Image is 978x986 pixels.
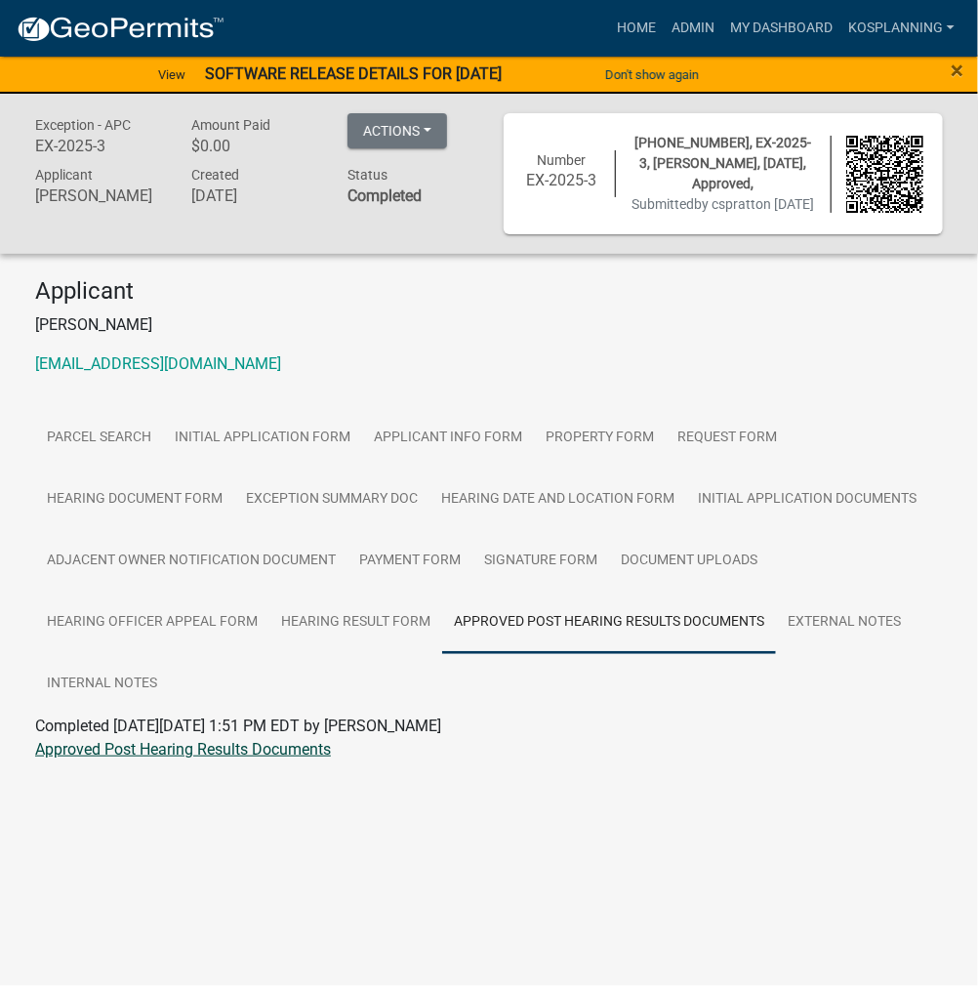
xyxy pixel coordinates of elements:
[35,313,943,337] p: [PERSON_NAME]
[35,740,331,759] a: Approved Post Hearing Results Documents
[609,10,664,47] a: Home
[776,592,913,654] a: External Notes
[664,10,722,47] a: Admin
[35,354,281,373] a: [EMAIL_ADDRESS][DOMAIN_NAME]
[538,152,587,168] span: Number
[846,136,923,213] img: QR code
[35,277,943,306] h4: Applicant
[35,186,162,205] h6: [PERSON_NAME]
[472,530,609,593] a: Signature Form
[429,469,686,531] a: Hearing Date and Location Form
[951,59,963,82] button: Close
[347,530,472,593] a: Payment Form
[347,186,422,205] strong: Completed
[362,407,534,470] a: Applicant Info Form
[347,167,387,183] span: Status
[191,186,318,205] h6: [DATE]
[35,653,169,716] a: Internal Notes
[442,592,776,654] a: Approved Post Hearing Results Documents
[951,57,963,84] span: ×
[205,64,502,83] strong: SOFTWARE RELEASE DETAILS FOR [DATE]
[695,196,756,212] span: by cspratt
[35,167,93,183] span: Applicant
[534,407,666,470] a: Property Form
[191,137,318,155] h6: $0.00
[840,10,962,47] a: kosplanning
[35,530,347,593] a: Adjacent Owner Notification Document
[609,530,769,593] a: Document Uploads
[523,171,600,189] h6: EX-2025-3
[686,469,928,531] a: Initial Application Documents
[234,469,429,531] a: Exception Summary Doc
[35,137,162,155] h6: EX-2025-3
[35,592,269,654] a: Hearing Officer Appeal Form
[597,59,707,91] button: Don't show again
[666,407,789,470] a: Request Form
[163,407,362,470] a: Initial Application Form
[150,59,193,91] a: View
[722,10,840,47] a: My Dashboard
[191,117,270,133] span: Amount Paid
[35,469,234,531] a: Hearing Document Form
[35,717,441,735] span: Completed [DATE][DATE] 1:51 PM EDT by [PERSON_NAME]
[191,167,239,183] span: Created
[35,117,131,133] span: Exception - APC
[269,592,442,654] a: Hearing Result Form
[632,196,815,212] span: Submitted on [DATE]
[35,407,163,470] a: Parcel search
[635,135,812,191] span: [PHONE_NUMBER], EX-2025-3, [PERSON_NAME], [DATE], Approved,
[347,113,447,148] button: Actions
